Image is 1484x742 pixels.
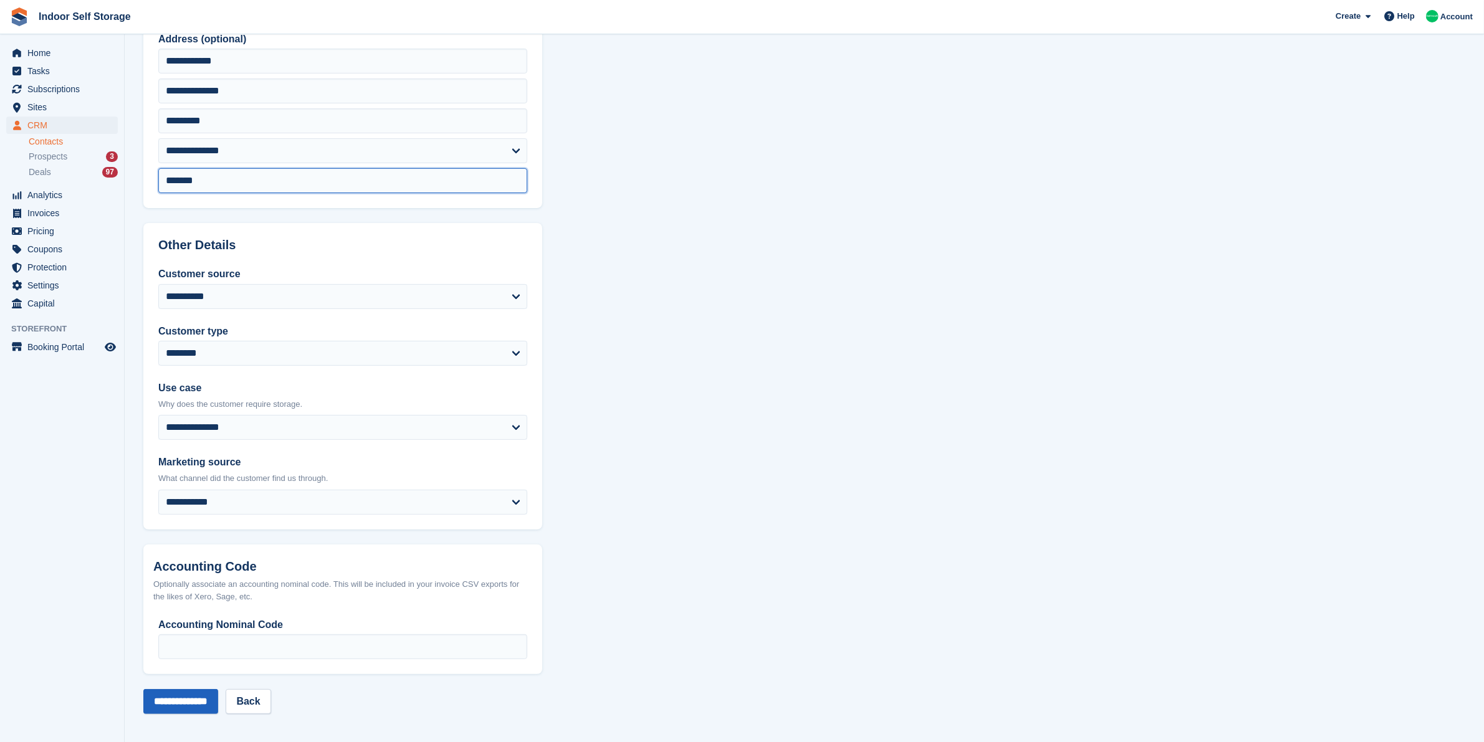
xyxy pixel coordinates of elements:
span: Protection [27,259,102,276]
label: Marketing source [158,455,527,470]
a: menu [6,186,118,204]
a: menu [6,295,118,312]
span: Capital [27,295,102,312]
label: Accounting Nominal Code [158,617,527,632]
img: stora-icon-8386f47178a22dfd0bd8f6a31ec36ba5ce8667c1dd55bd0f319d3a0aa187defe.svg [10,7,29,26]
a: Prospects 3 [29,150,118,163]
span: Booking Portal [27,338,102,356]
div: 3 [106,151,118,162]
p: Why does the customer require storage. [158,398,527,411]
a: menu [6,44,118,62]
span: Sites [27,98,102,116]
a: menu [6,259,118,276]
span: Analytics [27,186,102,204]
span: Deals [29,166,51,178]
span: Settings [27,277,102,294]
h2: Accounting Code [153,559,532,574]
a: menu [6,277,118,294]
span: Create [1336,10,1361,22]
a: menu [6,222,118,240]
label: Address (optional) [158,32,527,47]
label: Customer type [158,324,527,339]
span: Coupons [27,240,102,258]
span: Storefront [11,323,124,335]
a: menu [6,62,118,80]
a: Indoor Self Storage [34,6,136,27]
a: Preview store [103,340,118,354]
a: menu [6,204,118,222]
span: Account [1440,11,1473,23]
span: Prospects [29,151,67,163]
span: Home [27,44,102,62]
span: Help [1397,10,1415,22]
img: Helen Nicholls [1426,10,1439,22]
a: menu [6,240,118,258]
span: CRM [27,117,102,134]
a: Back [226,689,270,714]
span: Pricing [27,222,102,240]
div: 97 [102,167,118,178]
a: menu [6,98,118,116]
div: Optionally associate an accounting nominal code. This will be included in your invoice CSV export... [153,578,532,602]
span: Tasks [27,62,102,80]
h2: Other Details [158,238,527,252]
a: Deals 97 [29,166,118,179]
a: menu [6,338,118,356]
p: What channel did the customer find us through. [158,472,527,485]
a: menu [6,80,118,98]
span: Invoices [27,204,102,222]
a: menu [6,117,118,134]
label: Use case [158,381,527,396]
label: Customer source [158,267,527,282]
a: Contacts [29,136,118,148]
span: Subscriptions [27,80,102,98]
